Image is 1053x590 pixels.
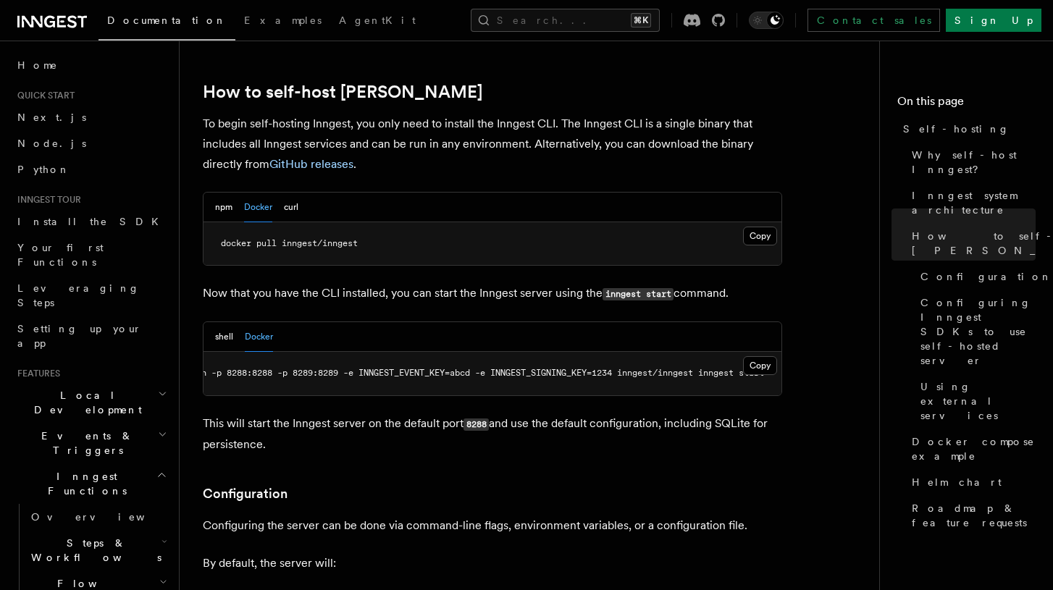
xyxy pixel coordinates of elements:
[12,368,60,379] span: Features
[915,264,1036,290] a: Configuration
[906,223,1036,264] a: How to self-host [PERSON_NAME]
[920,295,1036,368] span: Configuring Inngest SDKs to use self-hosted server
[269,157,353,171] a: GitHub releases
[12,275,170,316] a: Leveraging Steps
[743,356,777,375] button: Copy
[12,429,158,458] span: Events & Triggers
[912,434,1036,463] span: Docker compose example
[906,429,1036,469] a: Docker compose example
[203,484,288,504] a: Configuration
[12,388,158,417] span: Local Development
[471,9,660,32] button: Search...⌘K
[903,122,1010,136] span: Self-hosting
[98,4,235,41] a: Documentation
[12,382,170,423] button: Local Development
[897,93,1036,116] h4: On this page
[203,114,782,174] p: To begin self-hosting Inngest, you only need to install the Inngest CLI. The Inngest CLI is a sin...
[244,193,272,222] button: Docker
[912,501,1036,530] span: Roadmap & feature requests
[25,504,170,530] a: Overview
[203,413,782,455] p: This will start the Inngest server on the default port and use the default configuration, includi...
[203,82,482,102] a: How to self-host [PERSON_NAME]
[920,379,1036,423] span: Using external services
[245,322,273,352] button: Docker
[749,12,784,29] button: Toggle dark mode
[12,423,170,463] button: Events & Triggers
[17,242,104,268] span: Your first Functions
[330,4,424,39] a: AgentKit
[107,14,227,26] span: Documentation
[906,469,1036,495] a: Helm chart
[203,553,782,573] p: By default, the server will:
[631,13,651,28] kbd: ⌘K
[203,515,782,536] p: Configuring the server can be done via command-line flags, environment variables, or a configurat...
[603,288,674,300] code: inngest start
[12,194,81,206] span: Inngest tour
[221,238,358,248] span: docker pull inngest/inngest
[215,193,232,222] button: npm
[912,148,1036,177] span: Why self-host Inngest?
[915,374,1036,429] a: Using external services
[215,322,233,352] button: shell
[17,164,70,175] span: Python
[25,536,161,565] span: Steps & Workflows
[807,9,940,32] a: Contact sales
[463,418,489,431] code: 8288
[17,138,86,149] span: Node.js
[17,216,167,227] span: Install the SDK
[244,14,322,26] span: Examples
[906,495,1036,536] a: Roadmap & feature requests
[284,193,298,222] button: curl
[235,4,330,39] a: Examples
[915,290,1036,374] a: Configuring Inngest SDKs to use self-hosted server
[156,368,764,378] span: docker run -p 8288:8288 -p 8289:8289 -e INNGEST_EVENT_KEY=abcd -e INNGEST_SIGNING_KEY=1234 innges...
[920,269,1052,284] span: Configuration
[12,90,75,101] span: Quick start
[12,156,170,182] a: Python
[12,130,170,156] a: Node.js
[12,104,170,130] a: Next.js
[31,511,180,523] span: Overview
[743,227,777,245] button: Copy
[12,235,170,275] a: Your first Functions
[203,283,782,304] p: Now that you have the CLI installed, you can start the Inngest server using the command.
[12,52,170,78] a: Home
[906,182,1036,223] a: Inngest system architecture
[25,530,170,570] button: Steps & Workflows
[12,469,156,498] span: Inngest Functions
[12,463,170,504] button: Inngest Functions
[17,58,58,72] span: Home
[912,188,1036,217] span: Inngest system architecture
[17,111,86,123] span: Next.js
[12,208,170,235] a: Install the SDK
[17,323,142,349] span: Setting up your app
[339,14,416,26] span: AgentKit
[897,116,1036,142] a: Self-hosting
[946,9,1041,32] a: Sign Up
[906,142,1036,182] a: Why self-host Inngest?
[17,282,140,308] span: Leveraging Steps
[12,316,170,356] a: Setting up your app
[912,475,1002,489] span: Helm chart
